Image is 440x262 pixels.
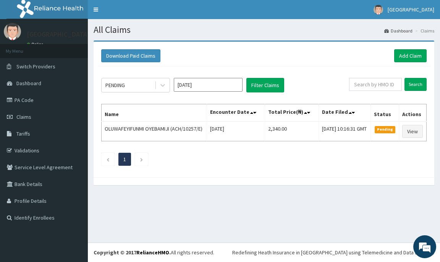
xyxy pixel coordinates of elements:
[413,27,434,34] li: Claims
[402,125,423,138] a: View
[319,121,370,141] td: [DATE] 10:16:31 GMT
[94,25,434,35] h1: All Claims
[374,5,383,15] img: User Image
[16,63,55,70] span: Switch Providers
[94,249,171,256] strong: Copyright © 2017 .
[136,249,169,256] a: RelianceHMO
[102,121,207,141] td: OLUWAFEYIFUNMI OYEBAMIJI (ACH/10257/E)
[105,81,125,89] div: PENDING
[174,78,243,92] input: Select Month and Year
[106,156,110,163] a: Previous page
[102,104,207,122] th: Name
[394,49,427,62] a: Add Claim
[16,113,31,120] span: Claims
[16,130,30,137] span: Tariffs
[319,104,370,122] th: Date Filed
[101,49,160,62] button: Download Paid Claims
[16,80,41,87] span: Dashboard
[246,78,284,92] button: Filter Claims
[349,78,402,91] input: Search by HMO ID
[207,104,265,122] th: Encounter Date
[384,27,412,34] a: Dashboard
[399,104,427,122] th: Actions
[388,6,434,13] span: [GEOGRAPHIC_DATA]
[265,104,319,122] th: Total Price(₦)
[370,104,399,122] th: Status
[27,42,45,47] a: Online
[207,121,265,141] td: [DATE]
[232,249,434,256] div: Redefining Heath Insurance in [GEOGRAPHIC_DATA] using Telemedicine and Data Science!
[27,31,90,38] p: [GEOGRAPHIC_DATA]
[375,126,396,133] span: Pending
[265,121,319,141] td: 2,340.00
[123,156,126,163] a: Page 1 is your current page
[404,78,427,91] input: Search
[140,156,143,163] a: Next page
[4,23,21,40] img: User Image
[88,243,440,262] footer: All rights reserved.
